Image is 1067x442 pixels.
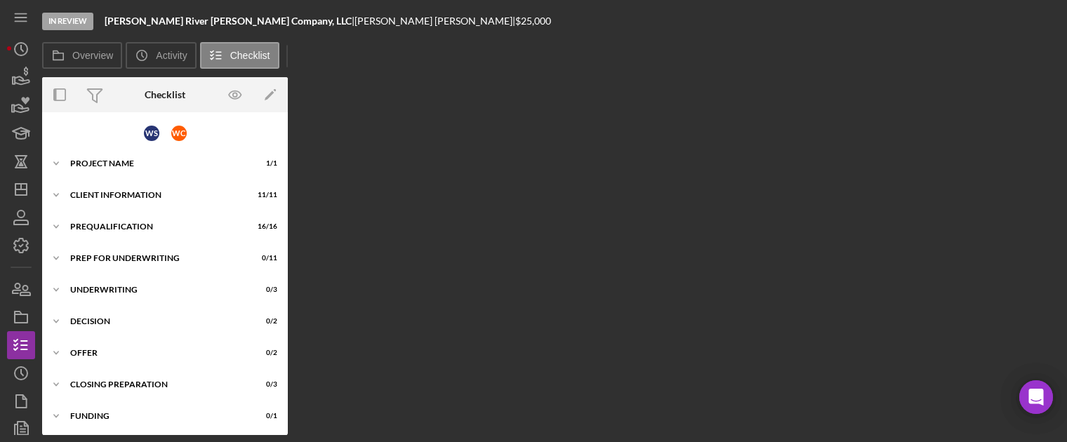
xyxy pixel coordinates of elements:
[171,126,187,141] div: W C
[230,50,270,61] label: Checklist
[126,42,196,69] button: Activity
[252,254,277,262] div: 0 / 11
[70,412,242,420] div: Funding
[145,89,185,100] div: Checklist
[252,159,277,168] div: 1 / 1
[70,159,242,168] div: Project Name
[105,15,352,27] b: [PERSON_NAME] River [PERSON_NAME] Company, LLC
[252,222,277,231] div: 16 / 16
[252,412,277,420] div: 0 / 1
[515,15,551,27] span: $25,000
[70,286,242,294] div: Underwriting
[1019,380,1053,414] div: Open Intercom Messenger
[252,317,277,326] div: 0 / 2
[252,191,277,199] div: 11 / 11
[70,317,242,326] div: Decision
[70,380,242,389] div: Closing Preparation
[42,42,122,69] button: Overview
[156,50,187,61] label: Activity
[252,380,277,389] div: 0 / 3
[70,222,242,231] div: Prequalification
[70,254,242,262] div: Prep for Underwriting
[72,50,113,61] label: Overview
[354,15,515,27] div: [PERSON_NAME] [PERSON_NAME] |
[200,42,279,69] button: Checklist
[144,126,159,141] div: W S
[105,15,354,27] div: |
[42,13,93,30] div: In Review
[70,191,242,199] div: Client Information
[252,286,277,294] div: 0 / 3
[252,349,277,357] div: 0 / 2
[70,349,242,357] div: Offer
